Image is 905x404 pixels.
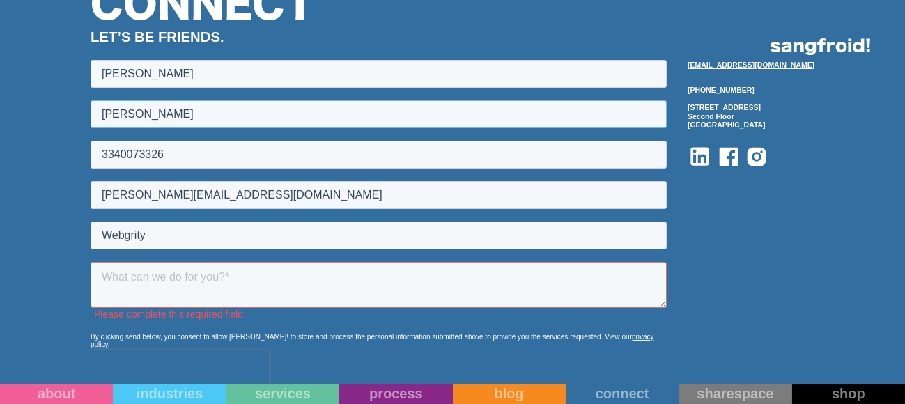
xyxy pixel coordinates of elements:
[339,384,452,404] a: process
[113,384,226,404] a: industries
[566,384,679,404] a: connect
[566,385,679,402] div: connect
[688,59,814,72] a: [EMAIL_ADDRESS][DOMAIN_NAME]
[688,86,814,130] div: [PHONE_NUMBER] [STREET_ADDRESS] Second Floor [GEOGRAPHIC_DATA]
[792,385,905,402] div: shop
[679,384,791,404] a: sharespace
[771,38,870,55] img: logo
[453,384,566,404] a: blog
[113,385,226,402] div: industries
[226,384,339,404] a: services
[226,385,339,402] div: services
[792,384,905,404] a: shop
[679,385,791,402] div: sharespace
[339,385,452,402] div: process
[453,385,566,402] div: blog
